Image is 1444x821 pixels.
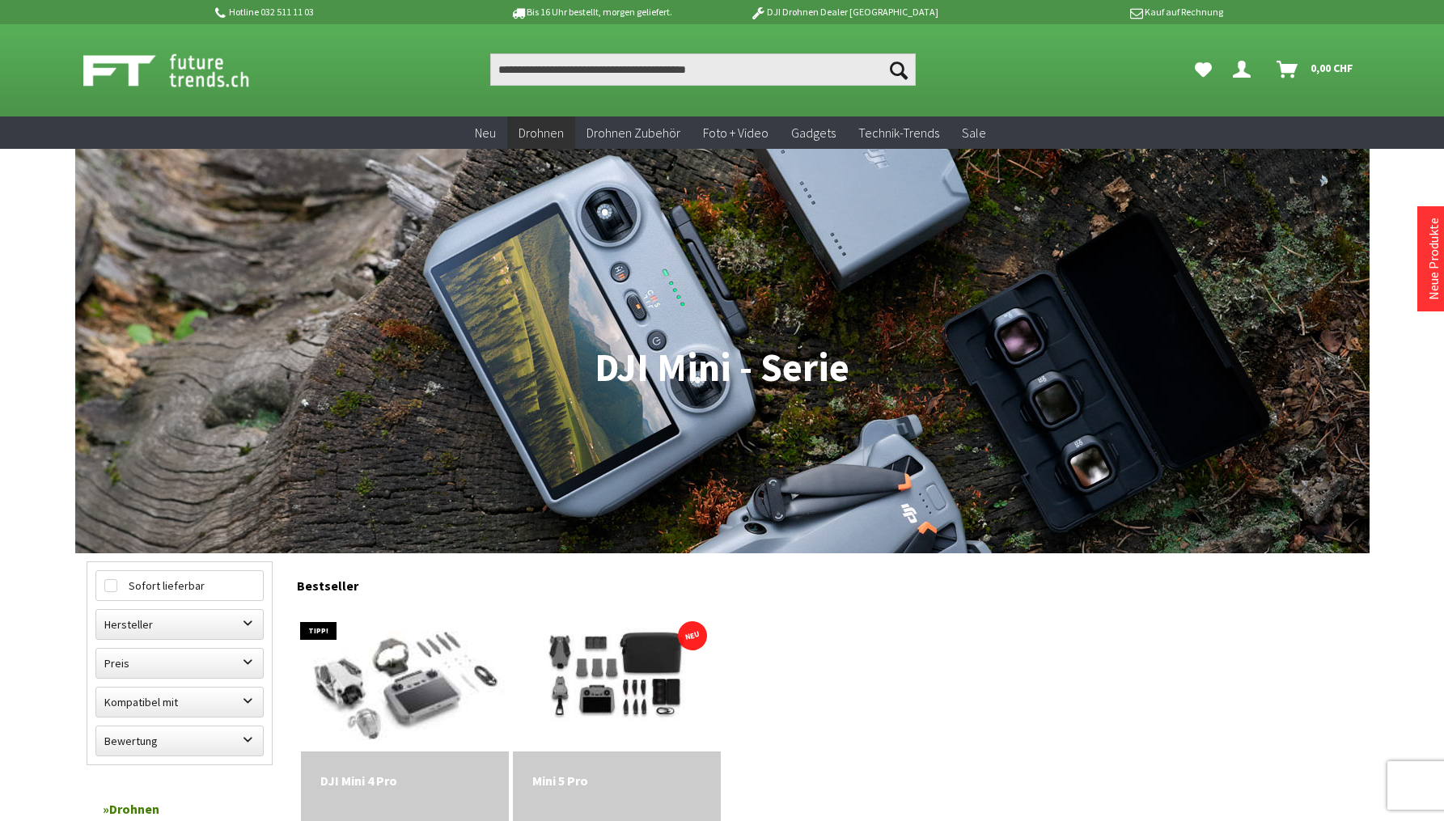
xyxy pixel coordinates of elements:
a: Warenkorb [1270,53,1361,86]
span: Neu [475,125,496,141]
img: Shop Futuretrends - zur Startseite wechseln [83,50,285,91]
a: Drohnen Zubehör [575,116,692,150]
h1: DJI Mini - Serie [87,348,1358,388]
label: Sofort lieferbar [96,571,263,600]
a: DJI Mini 4 Pro 669,00 CHF [320,771,489,790]
label: Hersteller [96,610,263,639]
a: Meine Favoriten [1187,53,1220,86]
a: Gadgets [780,116,847,150]
a: Mini 5 Pro 799,00 CHF [532,771,701,790]
a: Foto + Video [692,116,780,150]
img: Mini 5 Pro [513,609,721,747]
span: 0,00 CHF [1311,55,1353,81]
a: Neu [464,116,507,150]
span: Drohnen Zubehör [586,125,680,141]
a: Technik-Trends [847,116,951,150]
label: Preis [96,649,263,678]
button: Suchen [882,53,916,86]
p: Hotline 032 511 11 03 [213,2,465,22]
a: Sale [951,116,997,150]
a: Drohnen [507,116,575,150]
div: DJI Mini 4 Pro [320,771,489,790]
span: Drohnen [519,125,564,141]
p: Kauf auf Rechnung [971,2,1223,22]
input: Produkt, Marke, Kategorie, EAN, Artikelnummer… [490,53,916,86]
label: Kompatibel mit [96,688,263,717]
p: DJI Drohnen Dealer [GEOGRAPHIC_DATA] [718,2,970,22]
label: Bewertung [96,726,263,755]
span: Sale [962,125,986,141]
img: DJI Mini 4 Pro [277,577,532,781]
div: Bestseller [297,561,1358,602]
a: Dein Konto [1226,53,1264,86]
span: Foto + Video [703,125,769,141]
div: Mini 5 Pro [532,771,701,790]
a: Neue Produkte [1425,218,1442,300]
p: Bis 16 Uhr bestellt, morgen geliefert. [465,2,718,22]
span: Technik-Trends [858,125,939,141]
span: Gadgets [791,125,836,141]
